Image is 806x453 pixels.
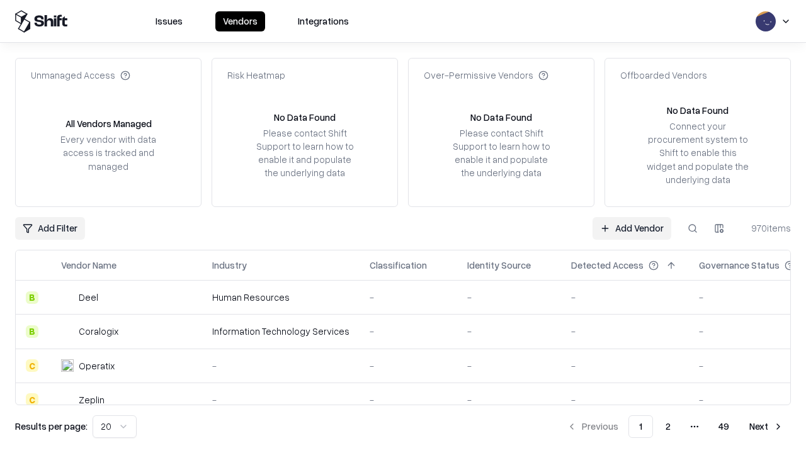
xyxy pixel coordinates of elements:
div: Human Resources [212,291,349,304]
div: - [467,291,551,304]
div: - [370,359,447,372]
div: - [370,393,447,406]
button: Vendors [215,11,265,31]
div: Connect your procurement system to Shift to enable this widget and populate the underlying data [645,120,750,186]
div: Classification [370,259,427,272]
a: Add Vendor [593,217,671,240]
nav: pagination [559,415,791,438]
img: Coralogix [61,325,74,338]
button: Integrations [290,11,356,31]
div: - [571,393,679,406]
div: Identity Source [467,259,531,272]
button: 49 [708,415,739,438]
div: Risk Heatmap [227,69,285,82]
div: C [26,393,38,406]
div: No Data Found [667,104,729,117]
div: Every vendor with data access is tracked and managed [56,133,161,172]
div: B [26,325,38,338]
div: B [26,291,38,304]
div: Detected Access [571,259,644,272]
img: Operatix [61,359,74,372]
div: No Data Found [274,111,336,124]
div: No Data Found [470,111,532,124]
p: Results per page: [15,420,88,433]
div: Over-Permissive Vendors [424,69,548,82]
div: Please contact Shift Support to learn how to enable it and populate the underlying data [449,126,553,180]
div: - [370,291,447,304]
div: Please contact Shift Support to learn how to enable it and populate the underlying data [253,126,357,180]
button: 1 [628,415,653,438]
div: Deel [79,291,98,304]
div: - [571,325,679,338]
div: Information Technology Services [212,325,349,338]
div: Coralogix [79,325,118,338]
div: - [212,393,349,406]
img: Deel [61,291,74,304]
div: Offboarded Vendors [620,69,707,82]
div: - [370,325,447,338]
div: Zeplin [79,393,105,406]
img: Zeplin [61,393,74,406]
div: 970 items [741,221,791,235]
div: Operatix [79,359,115,372]
div: All Vendors Managed [65,117,152,130]
div: Governance Status [699,259,780,272]
div: - [571,291,679,304]
div: - [571,359,679,372]
div: C [26,359,38,372]
button: Issues [148,11,190,31]
button: Add Filter [15,217,85,240]
div: - [467,325,551,338]
button: Next [742,415,791,438]
div: - [467,393,551,406]
div: - [467,359,551,372]
div: Vendor Name [61,259,116,272]
div: Unmanaged Access [31,69,130,82]
div: - [212,359,349,372]
button: 2 [656,415,681,438]
div: Industry [212,259,247,272]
